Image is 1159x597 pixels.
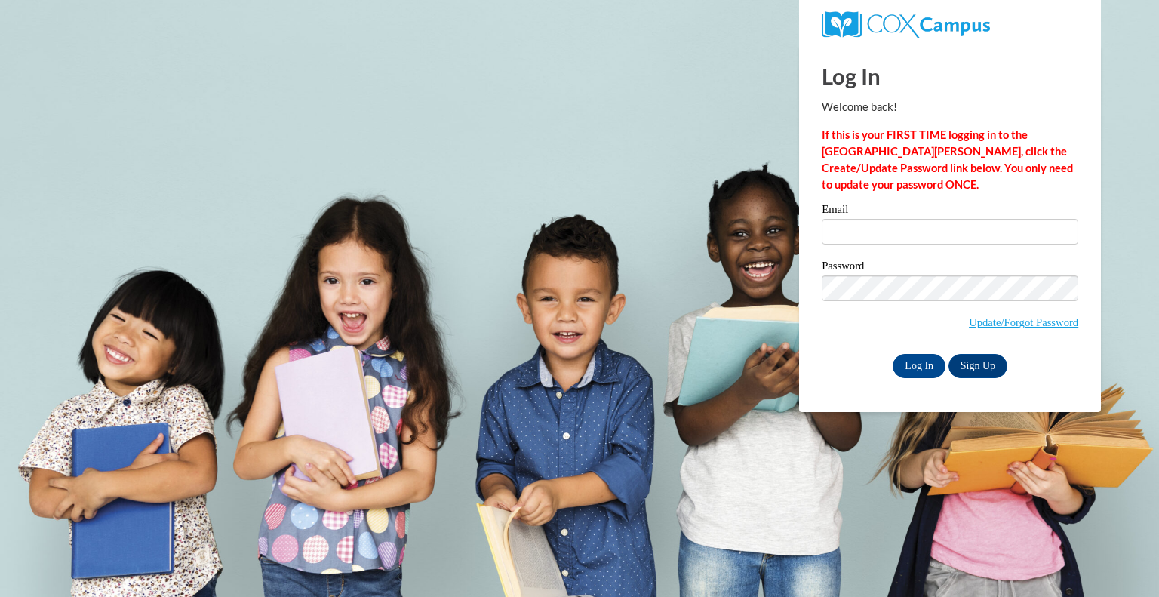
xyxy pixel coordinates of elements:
p: Welcome back! [822,99,1078,115]
img: COX Campus [822,11,990,38]
strong: If this is your FIRST TIME logging in to the [GEOGRAPHIC_DATA][PERSON_NAME], click the Create/Upd... [822,128,1073,191]
a: Update/Forgot Password [969,316,1078,328]
input: Log In [893,354,945,378]
a: COX Campus [822,17,990,30]
label: Password [822,260,1078,275]
h1: Log In [822,60,1078,91]
label: Email [822,204,1078,219]
a: Sign Up [948,354,1007,378]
